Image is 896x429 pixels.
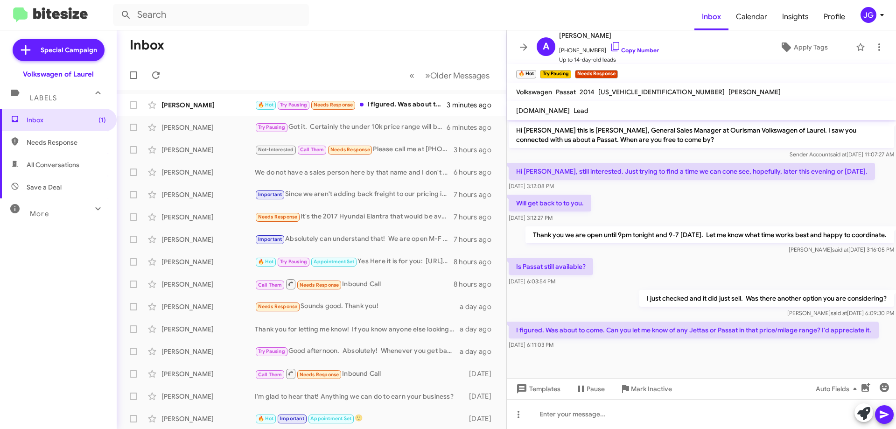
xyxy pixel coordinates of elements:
[258,372,282,378] span: Call Them
[598,88,725,96] span: [US_VEHICLE_IDENTIFICATION_NUMBER]
[255,413,464,424] div: 🙂
[27,160,79,169] span: All Conversations
[556,88,576,96] span: Passat
[861,7,876,23] div: JG
[41,45,97,55] span: Special Campaign
[464,392,499,401] div: [DATE]
[255,189,454,200] div: Since we aren't adding back freight to our pricing it's pretty straight here for me. As I have al...
[161,123,255,132] div: [PERSON_NAME]
[27,138,106,147] span: Needs Response
[255,278,454,290] div: Inbound Call
[27,183,62,192] span: Save a Deal
[454,190,499,199] div: 7 hours ago
[161,347,255,356] div: [PERSON_NAME]
[13,39,105,61] a: Special Campaign
[575,70,618,78] small: Needs Response
[280,259,307,265] span: Try Pausing
[454,145,499,155] div: 3 hours ago
[255,301,460,312] div: Sounds good. Thank you!
[161,280,255,289] div: [PERSON_NAME]
[460,324,499,334] div: a day ago
[447,100,499,110] div: 3 minutes ago
[639,290,894,307] p: I just checked and it did just sell. Was there another option you are considering?
[258,124,285,130] span: Try Pausing
[756,39,851,56] button: Apply Tags
[161,145,255,155] div: [PERSON_NAME]
[454,168,499,177] div: 6 hours ago
[587,380,605,397] span: Pause
[409,70,414,81] span: «
[258,214,298,220] span: Needs Response
[853,7,886,23] button: JG
[404,66,420,85] button: Previous
[255,392,464,401] div: I'm glad to hear that! Anything we can do to earn your business?
[98,115,106,125] span: (1)
[516,70,536,78] small: 🔥 Hot
[516,88,552,96] span: Volkswagen
[787,309,894,316] span: [PERSON_NAME] [DATE] 6:09:30 PM
[631,380,672,397] span: Mark Inactive
[258,282,282,288] span: Call Them
[161,235,255,244] div: [PERSON_NAME]
[258,191,282,197] span: Important
[161,190,255,199] div: [PERSON_NAME]
[258,415,274,422] span: 🔥 Hot
[728,3,775,30] a: Calendar
[255,122,447,133] div: Got it. Certainly the under 10k price range will be tough. Here is the cheapest vehicle which hap...
[280,102,307,108] span: Try Pausing
[447,123,499,132] div: 6 minutes ago
[509,183,554,190] span: [DATE] 3:12:08 PM
[280,415,304,422] span: Important
[816,380,861,397] span: Auto Fields
[300,372,339,378] span: Needs Response
[454,280,499,289] div: 8 hours ago
[509,258,593,275] p: Is Passat still available?
[300,282,339,288] span: Needs Response
[580,88,595,96] span: 2014
[255,256,454,267] div: Yes Here it is for you: [URL][DOMAIN_NAME]
[430,70,490,81] span: Older Messages
[255,324,460,334] div: Thank you for letting me know! If you know anyone else looking, send them our way.
[258,102,274,108] span: 🔥 Hot
[610,47,659,54] a: Copy Number
[161,168,255,177] div: [PERSON_NAME]
[507,380,568,397] button: Templates
[525,226,894,243] p: Thank you we are open until 9pm tonight and 9-7 [DATE]. Let me know what time works best and happ...
[509,278,555,285] span: [DATE] 6:03:54 PM
[161,369,255,379] div: [PERSON_NAME]
[27,115,106,125] span: Inbox
[509,163,875,180] p: Hi [PERSON_NAME], still interested. Just trying to find a time we can cone see, hopefully, later ...
[425,70,430,81] span: »
[314,259,355,265] span: Appointment Set
[255,234,454,245] div: Absolutely can understand that! We are open M-F 9-9 and Sat 9-7. Can be flexible on whatever timi...
[543,39,549,54] span: A
[460,347,499,356] div: a day ago
[300,147,324,153] span: Call Them
[258,303,298,309] span: Needs Response
[514,380,560,397] span: Templates
[509,195,591,211] p: Will get back to to you.
[612,380,679,397] button: Mark Inactive
[831,309,847,316] span: said at
[314,102,353,108] span: Needs Response
[404,66,495,85] nav: Page navigation example
[420,66,495,85] button: Next
[509,122,894,148] p: Hi [PERSON_NAME] this is [PERSON_NAME], General Sales Manager at Ourisman Volkswagen of Laurel. I...
[23,70,94,79] div: Volkswagen of Laurel
[464,369,499,379] div: [DATE]
[310,415,351,422] span: Appointment Set
[464,414,499,423] div: [DATE]
[816,3,853,30] a: Profile
[559,55,659,64] span: Up to 14-day-old leads
[454,212,499,222] div: 7 hours ago
[130,38,164,53] h1: Inbox
[255,168,454,177] div: We do not have a sales person here by that name and I don't see any applications.
[258,259,274,265] span: 🔥 Hot
[794,39,828,56] span: Apply Tags
[694,3,728,30] a: Inbox
[775,3,816,30] a: Insights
